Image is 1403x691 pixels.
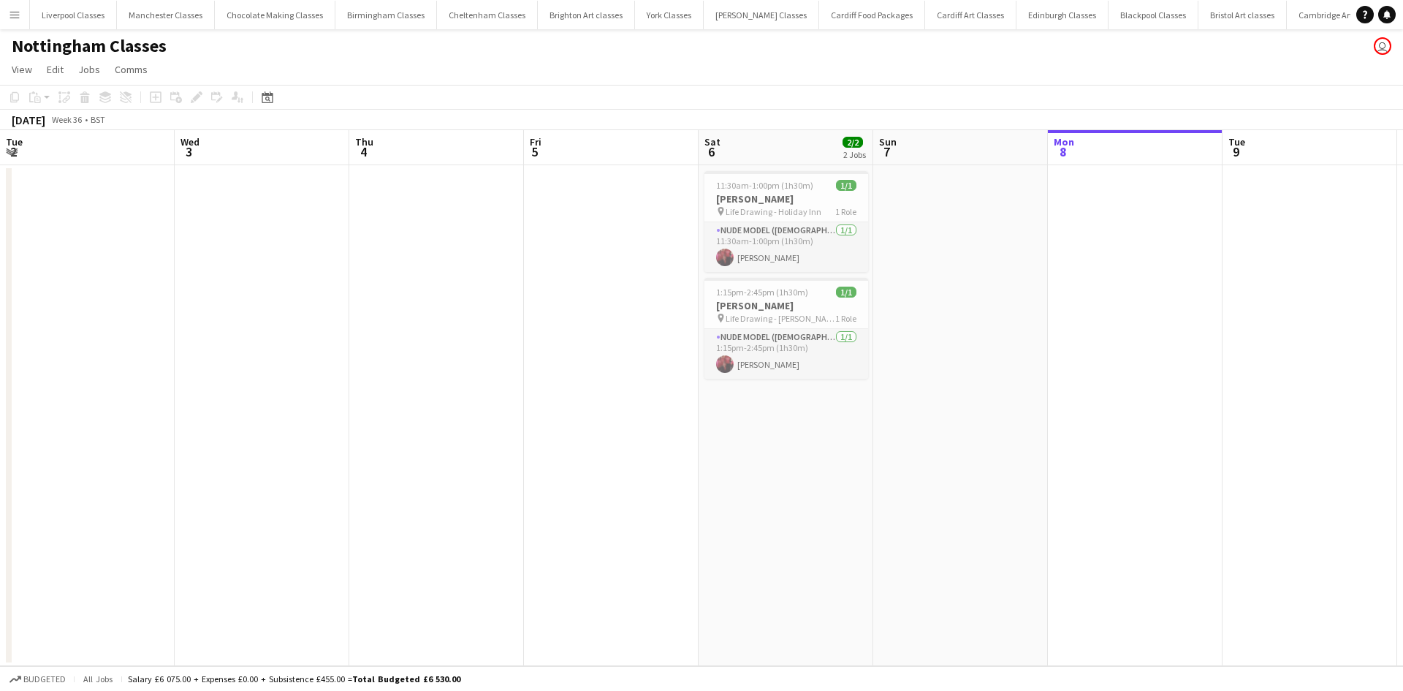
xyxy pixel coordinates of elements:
button: Budgeted [7,671,68,687]
span: 2 [4,143,23,160]
span: View [12,63,32,76]
span: Comms [115,63,148,76]
app-card-role: Nude Model ([DEMOGRAPHIC_DATA])1/111:30am-1:00pm (1h30m)[PERSON_NAME] [704,222,868,272]
button: Cardiff Food Packages [819,1,925,29]
span: 8 [1052,143,1074,160]
span: Tue [6,135,23,148]
button: Brighton Art classes [538,1,635,29]
span: 7 [877,143,897,160]
div: 2 Jobs [843,149,866,160]
app-job-card: 1:15pm-2:45pm (1h30m)1/1[PERSON_NAME] Life Drawing - [PERSON_NAME]1 RoleNude Model ([DEMOGRAPHIC_... [704,278,868,379]
span: 1:15pm-2:45pm (1h30m) [716,287,808,298]
span: 5 [528,143,541,160]
span: 1 Role [835,206,856,217]
button: Chocolate Making Classes [215,1,335,29]
app-user-avatar: VOSH Limited [1374,37,1391,55]
span: Mon [1054,135,1074,148]
span: Week 36 [48,114,85,125]
span: Sun [879,135,897,148]
span: 4 [353,143,373,160]
app-job-card: 11:30am-1:00pm (1h30m)1/1[PERSON_NAME] Life Drawing - Holiday Inn1 RoleNude Model ([DEMOGRAPHIC_D... [704,171,868,272]
span: 11:30am-1:00pm (1h30m) [716,180,813,191]
span: 9 [1226,143,1245,160]
button: Birmingham Classes [335,1,437,29]
a: View [6,60,38,79]
button: Cheltenham Classes [437,1,538,29]
span: Total Budgeted £6 530.00 [352,673,460,684]
span: Tue [1228,135,1245,148]
span: 2/2 [843,137,863,148]
span: 1/1 [836,287,856,298]
h1: Nottingham Classes [12,35,167,57]
a: Comms [109,60,153,79]
span: 3 [178,143,199,160]
a: Jobs [72,60,106,79]
span: Wed [180,135,199,148]
span: All jobs [80,673,115,684]
button: Edinburgh Classes [1016,1,1109,29]
span: Jobs [78,63,100,76]
span: Budgeted [23,674,66,684]
span: 1 Role [835,313,856,324]
button: Cambridge Art Classes [1287,1,1394,29]
button: Blackpool Classes [1109,1,1198,29]
button: Liverpool Classes [30,1,117,29]
h3: [PERSON_NAME] [704,192,868,205]
span: Sat [704,135,720,148]
div: BST [91,114,105,125]
span: Life Drawing - Holiday Inn [726,206,821,217]
h3: [PERSON_NAME] [704,299,868,312]
span: Edit [47,63,64,76]
span: Life Drawing - [PERSON_NAME] [726,313,835,324]
button: York Classes [635,1,704,29]
span: 6 [702,143,720,160]
app-card-role: Nude Model ([DEMOGRAPHIC_DATA])1/11:15pm-2:45pm (1h30m)[PERSON_NAME] [704,329,868,379]
button: Cardiff Art Classes [925,1,1016,29]
button: Bristol Art classes [1198,1,1287,29]
button: [PERSON_NAME] Classes [704,1,819,29]
div: Salary £6 075.00 + Expenses £0.00 + Subsistence £455.00 = [128,673,460,684]
span: 1/1 [836,180,856,191]
span: Thu [355,135,373,148]
div: [DATE] [12,113,45,127]
span: Fri [530,135,541,148]
button: Manchester Classes [117,1,215,29]
a: Edit [41,60,69,79]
